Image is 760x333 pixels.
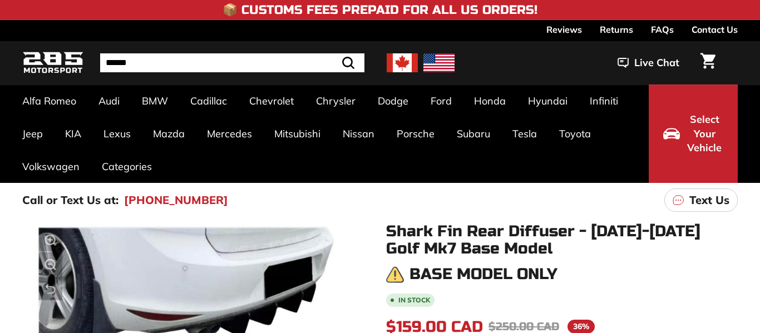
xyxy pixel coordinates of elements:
a: Volkswagen [11,150,91,183]
input: Search [100,53,364,72]
p: Call or Text Us at: [22,192,119,208]
a: Mitsubishi [263,117,332,150]
a: Mercedes [196,117,263,150]
a: Reviews [546,20,582,39]
button: Select Your Vehicle [649,85,738,183]
span: Live Chat [634,56,679,70]
a: Mazda [142,117,196,150]
a: Audi [87,85,131,117]
img: Logo_285_Motorsport_areodynamics_components [22,50,83,76]
a: Chevrolet [238,85,305,117]
a: Toyota [548,117,602,150]
a: Ford [420,85,463,117]
a: Hyundai [517,85,579,117]
a: Lexus [92,117,142,150]
a: Categories [91,150,163,183]
b: In stock [398,297,430,304]
a: Text Us [664,188,738,212]
a: Returns [600,20,633,39]
h1: Shark Fin Rear Diffuser - [DATE]-[DATE] Golf Mk7 Base Model [386,223,738,257]
a: Alfa Romeo [11,85,87,117]
a: Cadillac [179,85,238,117]
a: Chrysler [305,85,367,117]
a: Infiniti [579,85,629,117]
a: Porsche [386,117,446,150]
a: Subaru [446,117,501,150]
a: Cart [694,44,722,82]
a: Nissan [332,117,386,150]
a: Tesla [501,117,548,150]
a: FAQs [651,20,674,39]
h3: Base model only [409,266,557,283]
a: Jeep [11,117,54,150]
a: BMW [131,85,179,117]
p: Text Us [689,192,729,208]
h4: 📦 Customs Fees Prepaid for All US Orders! [223,3,537,17]
a: Honda [463,85,517,117]
button: Live Chat [603,49,694,77]
img: warning.png [386,266,404,284]
a: [PHONE_NUMBER] [124,192,228,208]
a: Dodge [367,85,420,117]
a: Contact Us [692,20,738,39]
a: KIA [54,117,92,150]
span: Select Your Vehicle [685,112,723,155]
